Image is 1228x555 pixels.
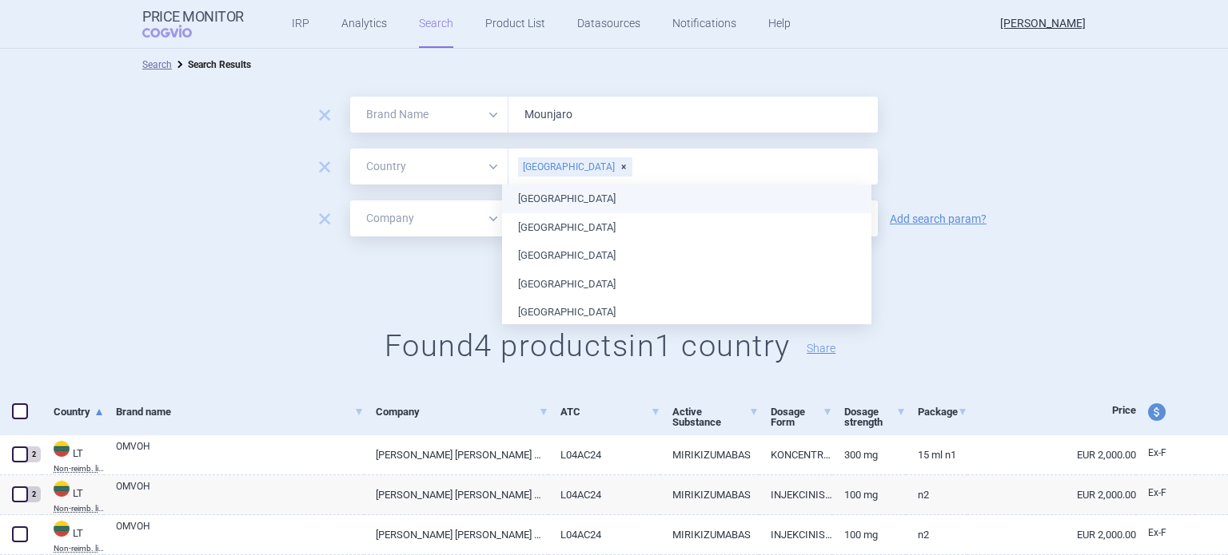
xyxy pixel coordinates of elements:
[967,435,1136,474] a: EUR 2,000.00
[832,515,906,554] a: 100 mg
[172,57,251,73] li: Search Results
[844,392,906,442] a: Dosage strength
[142,9,244,25] strong: Price Monitor
[560,392,661,431] a: ATC
[116,519,364,548] a: OMVOH
[116,439,364,468] a: OMVOH
[660,515,759,554] a: MIRIKIZUMABAS
[759,515,832,554] a: INJEKCINIS TIRPALAS UŽPILDYTAME ŠVIRKŠTIKLYJE
[116,392,364,431] a: Brand name
[807,343,835,354] button: Share
[142,59,172,70] a: Search
[672,392,759,442] a: Active Substance
[54,465,104,473] abbr: Non-reimb. list — List of medicinal products published by the Ministry of Health of The Republic ...
[54,521,70,537] img: Lithuania
[26,446,41,462] div: 2
[502,184,871,213] li: [GEOGRAPHIC_DATA]
[1148,487,1166,498] span: Ex-factory price
[759,475,832,514] a: INJEKCINIS TIRPALAS UŽPILDYTAME ŠVIRKŠTE
[26,486,41,502] div: 2
[906,515,967,554] a: N2
[54,392,104,431] a: Country
[890,213,987,224] a: Add search param?
[548,435,661,474] a: L04AC24
[660,435,759,474] a: MIRIKIZUMABAS
[42,479,104,513] a: LTLTNon-reimb. list
[42,439,104,473] a: LTLTNon-reimb. list
[660,475,759,514] a: MIRIKIZUMABAS
[1148,527,1166,538] span: Ex-factory price
[1136,442,1195,466] a: Ex-F
[502,298,871,327] li: [GEOGRAPHIC_DATA]
[918,392,967,431] a: Package
[364,435,548,474] a: [PERSON_NAME] [PERSON_NAME] NEDERLAND B.V., NYDERLANDAI
[967,515,1136,554] a: EUR 2,000.00
[376,392,548,431] a: Company
[1136,482,1195,505] a: Ex-F
[906,435,967,474] a: 15 ml N1
[1148,447,1166,458] span: Ex-factory price
[1112,404,1136,416] span: Price
[832,475,906,514] a: 100 mg
[54,441,70,457] img: Lithuania
[54,545,104,553] abbr: Non-reimb. list — List of medicinal products published by the Ministry of Health of The Republic ...
[518,157,632,176] div: [GEOGRAPHIC_DATA]
[502,213,871,242] li: [GEOGRAPHIC_DATA]
[502,270,871,299] li: [GEOGRAPHIC_DATA]
[54,481,70,497] img: Lithuania
[1136,521,1195,545] a: Ex-F
[142,57,172,73] li: Search
[116,479,364,508] a: OMVOH
[906,475,967,514] a: N2
[548,515,661,554] a: L04AC24
[54,505,104,513] abbr: Non-reimb. list — List of medicinal products published by the Ministry of Health of The Republic ...
[364,475,548,514] a: [PERSON_NAME] [PERSON_NAME] NEDERLAND B.V., NYDERLANDAI
[832,435,906,474] a: 300 mg
[967,475,1136,514] a: EUR 2,000.00
[548,475,661,514] a: L04AC24
[42,519,104,553] a: LTLTNon-reimb. list
[771,392,832,442] a: Dosage Form
[759,435,832,474] a: KONCENTRATAS INFUZINIAM TIRPALUI
[502,241,871,270] li: [GEOGRAPHIC_DATA]
[142,25,214,38] span: COGVIO
[188,59,251,70] strong: Search Results
[142,9,244,39] a: Price MonitorCOGVIO
[364,515,548,554] a: [PERSON_NAME] [PERSON_NAME] NEDERLAND B.V., NYDERLANDAI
